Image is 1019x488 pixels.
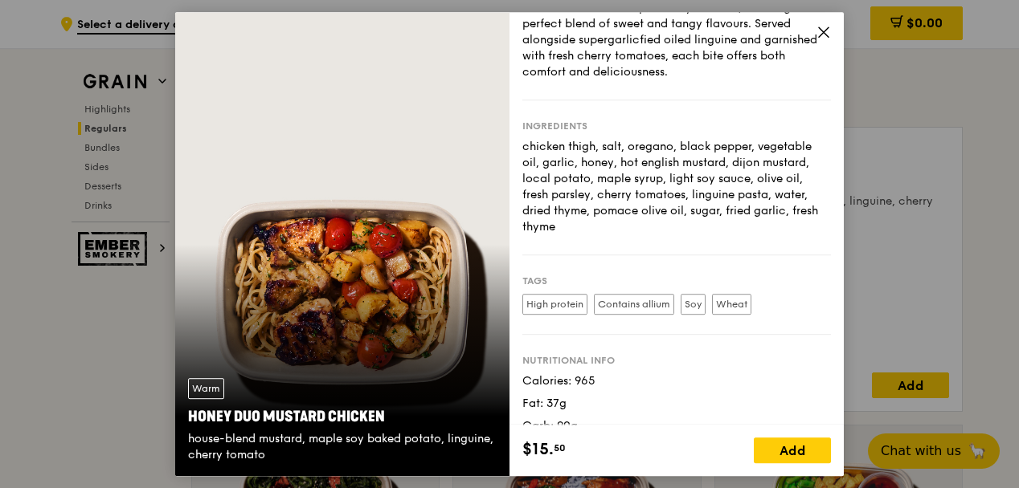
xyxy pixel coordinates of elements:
[522,437,554,462] span: $15.
[522,396,831,412] div: Fat: 37g
[522,373,831,389] div: Calories: 965
[522,139,831,235] div: chicken thigh, salt, oregano, black pepper, vegetable oil, garlic, honey, hot english mustard, di...
[522,274,831,287] div: Tags
[522,120,831,132] div: Ingredients
[188,431,497,463] div: house-blend mustard, maple soy baked potato, linguine, cherry tomato
[754,437,831,463] div: Add
[554,441,566,454] span: 50
[522,354,831,367] div: Nutritional info
[522,418,831,434] div: Carb: 90g
[188,405,497,428] div: Honey Duo Mustard Chicken
[681,294,706,315] label: Soy
[712,294,751,315] label: Wheat
[188,378,224,399] div: Warm
[522,294,587,315] label: High protein
[594,294,674,315] label: Contains allium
